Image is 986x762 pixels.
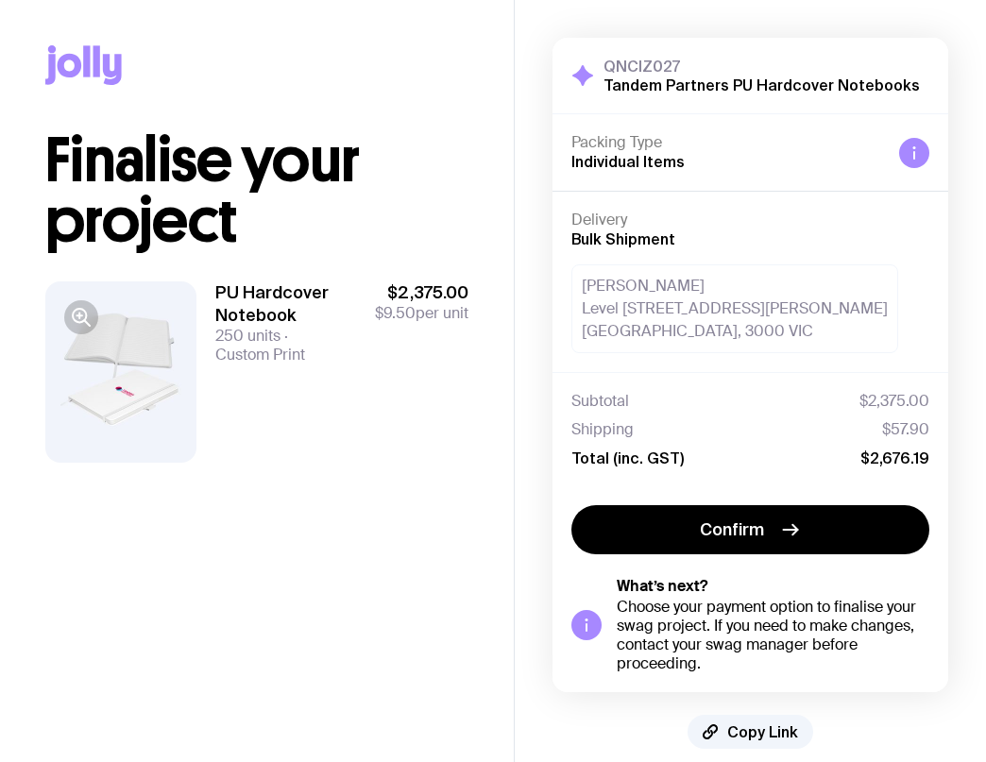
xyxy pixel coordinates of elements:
span: $2,676.19 [860,449,929,467]
h2: Tandem Partners PU Hardcover Notebooks [603,76,920,94]
h3: PU Hardcover Notebook [215,281,345,327]
span: $57.90 [882,420,929,439]
h4: Packing Type [571,133,884,152]
h3: QNCIZ027 [603,57,920,76]
span: $2,375.00 [375,281,468,304]
h4: Delivery [571,211,929,229]
span: Custom Print [215,326,305,364]
span: Subtotal [571,392,629,411]
div: Choose your payment option to finalise your swag project. If you need to make changes, contact yo... [617,598,929,673]
span: Confirm [700,518,764,541]
span: $2,375.00 [859,392,929,411]
span: Individual Items [571,153,685,170]
span: Bulk Shipment [571,230,675,247]
button: Confirm [571,505,929,554]
span: Total (inc. GST) [571,449,684,467]
span: $9.50 [375,303,416,323]
span: Shipping [571,420,634,439]
div: [PERSON_NAME] Level [STREET_ADDRESS][PERSON_NAME] [GEOGRAPHIC_DATA], 3000 VIC [571,264,898,353]
span: 250 units [215,326,280,346]
button: Copy Link [688,715,813,749]
span: per unit [375,304,468,323]
h5: What’s next? [617,577,929,596]
span: Copy Link [727,722,798,741]
h1: Finalise your project [45,130,468,251]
